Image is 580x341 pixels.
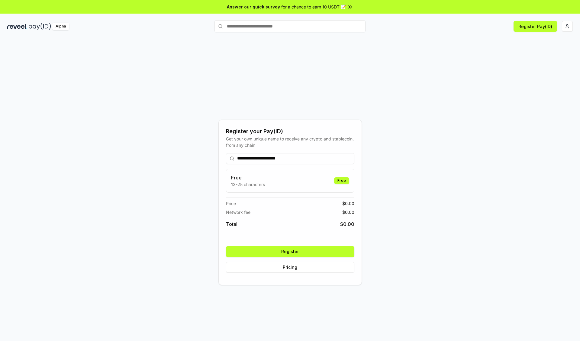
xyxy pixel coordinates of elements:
[231,174,265,181] h3: Free
[226,136,354,148] div: Get your own unique name to receive any crypto and stablecoin, from any chain
[342,200,354,207] span: $ 0.00
[281,4,346,10] span: for a chance to earn 10 USDT 📝
[7,23,27,30] img: reveel_dark
[231,181,265,188] p: 13-25 characters
[226,209,250,215] span: Network fee
[226,127,354,136] div: Register your Pay(ID)
[52,23,69,30] div: Alpha
[342,209,354,215] span: $ 0.00
[226,246,354,257] button: Register
[334,177,349,184] div: Free
[227,4,280,10] span: Answer our quick survey
[29,23,51,30] img: pay_id
[340,220,354,228] span: $ 0.00
[226,220,237,228] span: Total
[514,21,557,32] button: Register Pay(ID)
[226,200,236,207] span: Price
[226,262,354,273] button: Pricing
